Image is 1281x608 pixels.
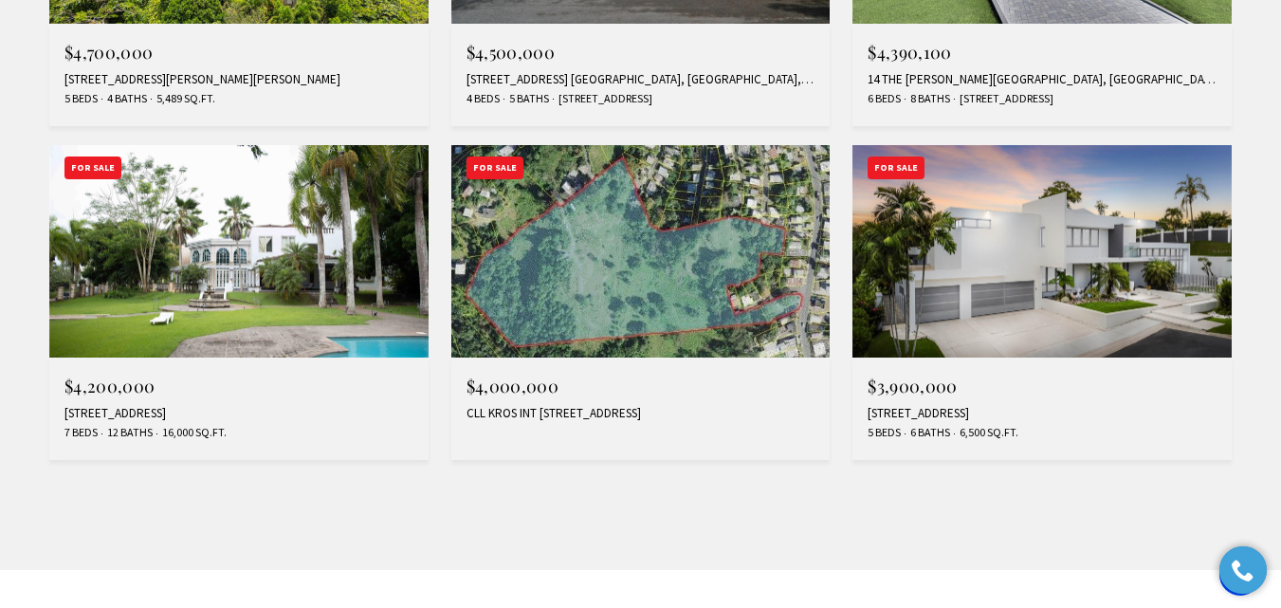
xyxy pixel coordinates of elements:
span: $4,200,000 [64,375,155,397]
span: $4,390,100 [868,41,951,64]
span: 6 Beds [868,91,901,107]
span: 7 Beds [64,425,98,441]
span: [STREET_ADDRESS] [955,91,1053,107]
a: For Sale For Sale $4,000,000 CLL KROS INT [STREET_ADDRESS] [451,145,831,461]
span: 5 Baths [504,91,549,107]
div: For Sale [467,157,523,180]
img: For Sale [49,145,429,359]
span: 8 Baths [906,91,950,107]
span: 4 Beds [467,91,500,107]
img: For Sale [852,145,1232,359]
span: 16,000 Sq.Ft. [157,425,227,441]
div: CLL KROS INT [STREET_ADDRESS] [467,406,815,421]
span: $4,000,000 [467,375,558,397]
span: 5 Beds [64,91,98,107]
span: 12 Baths [102,425,153,441]
div: [STREET_ADDRESS] [868,406,1217,421]
div: For Sale [868,157,924,180]
div: [STREET_ADDRESS] [GEOGRAPHIC_DATA], [GEOGRAPHIC_DATA], PR 00966 [467,72,815,87]
a: For Sale For Sale $4,200,000 [STREET_ADDRESS] 7 Beds 12 Baths 16,000 Sq.Ft. [49,145,429,461]
span: $4,500,000 [467,41,555,64]
span: 5 Beds [868,425,901,441]
span: 6 Baths [906,425,950,441]
span: [STREET_ADDRESS] [554,91,652,107]
span: $3,900,000 [868,375,957,397]
span: 5,489 Sq.Ft. [152,91,215,107]
a: For Sale For Sale $3,900,000 [STREET_ADDRESS] 5 Beds 6 Baths 6,500 Sq.Ft. [852,145,1232,461]
div: 14 THE [PERSON_NAME][GEOGRAPHIC_DATA], [GEOGRAPHIC_DATA], PR 00971 [868,72,1217,87]
span: 6,500 Sq.Ft. [955,425,1018,441]
div: [STREET_ADDRESS] [64,406,413,421]
div: [STREET_ADDRESS][PERSON_NAME][PERSON_NAME] [64,72,413,87]
span: 4 Baths [102,91,147,107]
div: For Sale [64,157,121,180]
span: $4,700,000 [64,41,153,64]
img: For Sale [451,145,831,359]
